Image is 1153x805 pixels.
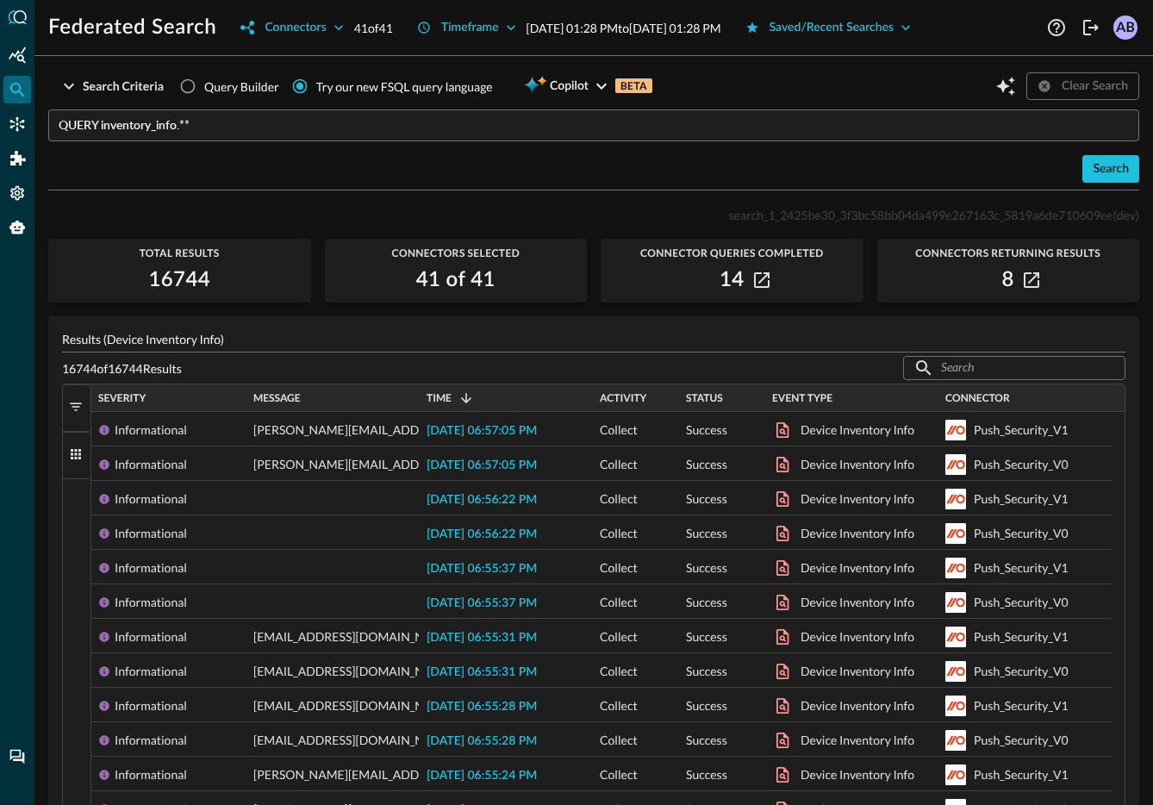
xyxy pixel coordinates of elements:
[601,247,863,259] span: Connector Queries Completed
[115,551,187,585] div: Informational
[945,523,966,544] svg: PushSecurity
[62,330,1125,348] p: Results (Device Inventory Info)
[801,723,914,758] div: Device Inventory Info
[801,654,914,689] div: Device Inventory Info
[600,516,638,551] span: Collect
[115,585,187,620] div: Informational
[686,392,723,404] span: Status
[427,528,537,540] span: [DATE] 06:56:22 PM
[600,585,638,620] span: Collect
[253,723,454,758] span: [EMAIL_ADDRESS][DOMAIN_NAME]
[527,19,721,37] p: [DATE] 01:28 PM to [DATE] 01:28 PM
[115,447,187,482] div: Informational
[945,730,966,751] svg: PushSecurity
[416,266,495,294] h2: 41 of 41
[941,353,1086,384] input: Search
[686,447,727,482] span: Success
[427,392,452,404] span: Time
[115,516,187,551] div: Informational
[1093,159,1129,180] div: Search
[600,447,638,482] span: Collect
[4,145,32,172] div: Addons
[62,359,182,378] p: 16744 of 16744 Results
[974,551,1069,585] div: Push_Security_V1
[3,110,31,138] div: Connectors
[974,482,1069,516] div: Push_Security_V1
[720,266,745,294] h2: 14
[1113,16,1137,40] div: AB
[686,482,727,516] span: Success
[115,482,187,516] div: Informational
[600,758,638,792] span: Collect
[600,551,638,585] span: Collect
[427,770,537,782] span: [DATE] 06:55:24 PM
[407,14,527,41] button: Timeframe
[253,413,548,447] span: [PERSON_NAME][EMAIL_ADDRESS][DOMAIN_NAME]
[230,14,353,41] button: Connectors
[115,620,187,654] div: Informational
[801,758,914,792] div: Device Inventory Info
[427,666,537,678] span: [DATE] 06:55:31 PM
[974,516,1069,551] div: Push_Security_V0
[801,482,914,516] div: Device Inventory Info
[686,516,727,551] span: Success
[3,41,31,69] div: Summary Insights
[427,425,537,437] span: [DATE] 06:57:05 PM
[992,72,1019,100] button: Open Query Copilot
[801,689,914,723] div: Device Inventory Info
[686,758,727,792] span: Success
[265,17,326,39] div: Connectors
[600,413,638,447] span: Collect
[600,620,638,654] span: Collect
[974,620,1069,654] div: Push_Security_V1
[686,723,727,758] span: Success
[686,551,727,585] span: Success
[325,247,588,259] span: Connectors Selected
[48,14,216,41] h1: Federated Search
[945,454,966,475] svg: PushSecurity
[1113,208,1139,222] span: (dev)
[115,689,187,723] div: Informational
[1002,266,1014,294] h2: 8
[427,459,537,471] span: [DATE] 06:57:05 PM
[945,661,966,682] svg: PushSecurity
[3,76,31,103] div: Federated Search
[253,689,454,723] span: [EMAIL_ADDRESS][DOMAIN_NAME]
[115,758,187,792] div: Informational
[686,654,727,689] span: Success
[974,654,1069,689] div: Push_Security_V0
[686,620,727,654] span: Success
[974,413,1069,447] div: Push_Security_V1
[735,14,922,41] button: Saved/Recent Searches
[253,654,454,689] span: [EMAIL_ADDRESS][DOMAIN_NAME]
[945,696,966,716] svg: PushSecurity
[253,447,548,482] span: [PERSON_NAME][EMAIL_ADDRESS][DOMAIN_NAME]
[974,758,1069,792] div: Push_Security_V1
[115,723,187,758] div: Informational
[59,109,1139,141] input: FSQL
[514,72,663,100] button: CopilotBETA
[3,214,31,241] div: Query Agent
[945,392,1010,404] span: Connector
[427,563,537,575] span: [DATE] 06:55:37 PM
[600,392,646,404] span: Activity
[686,689,727,723] span: Success
[801,516,914,551] div: Device Inventory Info
[801,551,914,585] div: Device Inventory Info
[253,392,301,404] span: Message
[115,413,187,447] div: Informational
[427,632,537,644] span: [DATE] 06:55:31 PM
[945,627,966,647] svg: PushSecurity
[945,558,966,578] svg: PushSecurity
[427,701,537,713] span: [DATE] 06:55:28 PM
[772,392,832,404] span: Event Type
[801,585,914,620] div: Device Inventory Info
[615,78,652,93] p: BETA
[354,19,393,37] p: 41 of 41
[686,585,727,620] span: Success
[974,585,1069,620] div: Push_Security_V0
[115,654,187,689] div: Informational
[729,208,1113,222] span: search_1_2425be30_3f3bc58bb04da499e267163c_5819a6de710609ee
[427,494,537,506] span: [DATE] 06:56:22 PM
[877,247,1140,259] span: Connectors Returning Results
